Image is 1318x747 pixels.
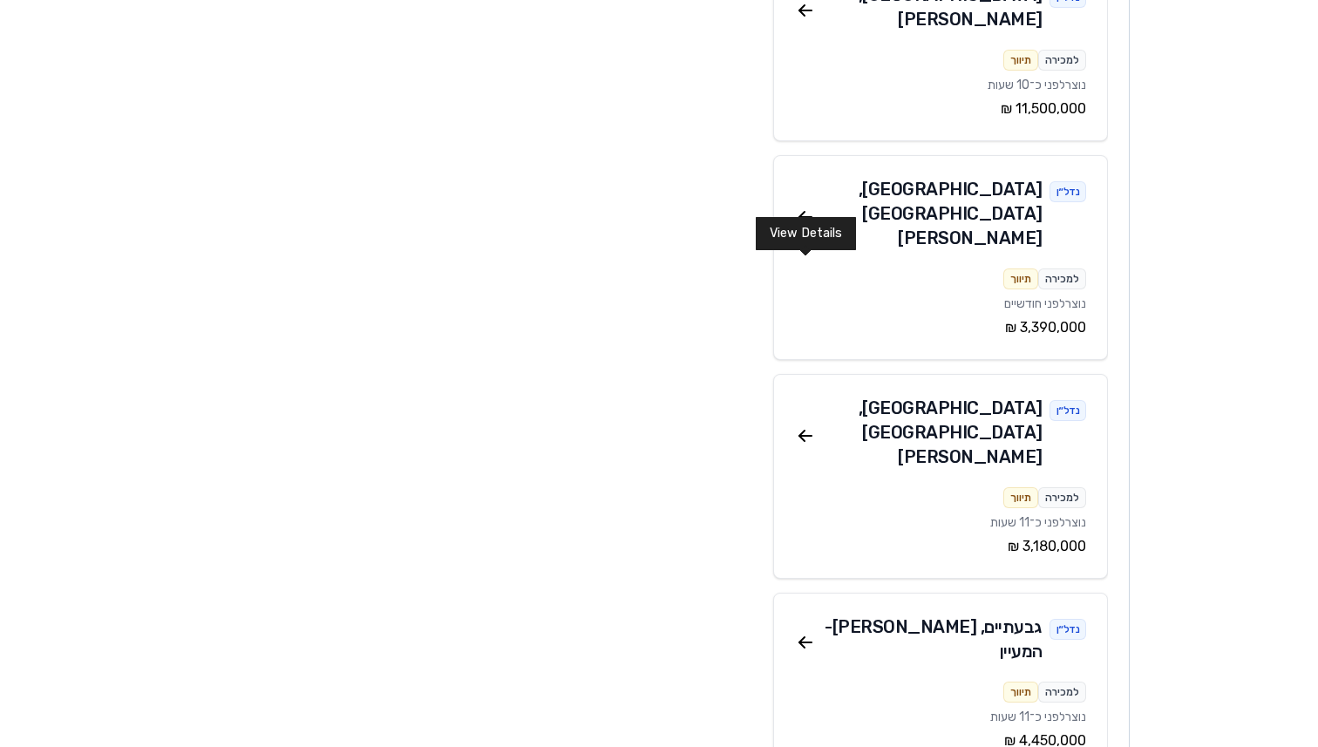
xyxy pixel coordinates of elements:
[816,396,1043,469] div: [GEOGRAPHIC_DATA] , [GEOGRAPHIC_DATA][PERSON_NAME]
[1003,682,1038,703] div: תיווך
[1038,268,1086,289] div: למכירה
[816,177,1043,250] div: [GEOGRAPHIC_DATA] , [GEOGRAPHIC_DATA][PERSON_NAME]
[1038,50,1086,71] div: למכירה
[1004,296,1086,311] span: נוצר לפני חודשיים
[1050,181,1087,202] div: נדל״ן
[1003,487,1038,508] div: תיווך
[1038,487,1086,508] div: למכירה
[795,98,1086,119] div: ‏11,500,000 ‏₪
[1003,268,1038,289] div: תיווך
[990,515,1086,530] span: נוצר לפני כ־11 שעות
[795,317,1086,338] div: ‏3,390,000 ‏₪
[795,536,1086,557] div: ‏3,180,000 ‏₪
[1038,682,1086,703] div: למכירה
[1050,619,1087,640] div: נדל״ן
[1050,400,1087,421] div: נדל״ן
[990,710,1086,724] span: נוצר לפני כ־11 שעות
[988,78,1086,92] span: נוצר לפני כ־10 שעות
[1003,50,1038,71] div: תיווך
[816,615,1043,663] div: גבעתיים , [PERSON_NAME] - המעיין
